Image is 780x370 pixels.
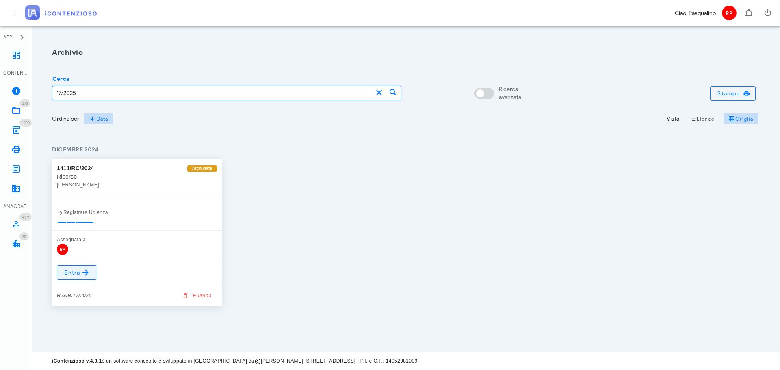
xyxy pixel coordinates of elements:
[722,6,737,20] span: RP
[57,181,217,189] div: [PERSON_NAME]'
[52,358,102,364] strong: iContenzioso v.4.0.1
[19,99,30,107] span: Distintivo
[50,75,69,83] label: Cerca
[64,268,90,277] span: Entra
[19,232,29,240] span: Distintivo
[192,165,212,172] span: Archiviata
[19,119,32,127] span: Distintivo
[52,145,760,154] h4: dicembre 2024
[84,113,113,124] button: Data
[675,9,716,17] div: Ciao, Pasqualino
[25,5,97,20] img: logo-text-2x.png
[57,265,97,280] a: Entra
[374,88,384,97] button: clear icon
[57,173,217,181] div: Ricorso
[728,115,754,122] span: Griglia
[57,244,68,255] span: RP
[710,86,756,101] button: Stampa
[52,115,79,123] div: Ordina per
[719,3,739,23] button: RP
[717,90,749,97] span: Stampa
[19,213,32,221] span: Distintivo
[690,115,715,122] span: Elenco
[22,234,26,239] span: 35
[3,203,29,210] div: ANAGRAFICA
[22,101,28,106] span: 273
[684,113,720,124] button: Elenco
[499,85,521,102] div: Ricerca avanzata
[667,115,679,123] div: Vista
[52,47,760,58] h1: Archivio
[57,164,94,173] div: 1411/RC/2024
[3,69,29,77] div: CONTENZIOSO
[22,120,30,125] span: 1223
[184,292,212,299] span: Elimina
[739,3,758,23] button: Distintivo
[57,293,73,299] strong: R.G.R.
[22,214,29,220] span: 459
[89,115,108,122] span: Data
[724,113,759,124] button: Griglia
[57,236,217,244] div: Assegnata a
[52,86,373,100] input: Cerca
[178,290,217,301] button: Elimina
[57,208,217,216] div: Registrare Udienza
[57,292,91,300] div: 17/2025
